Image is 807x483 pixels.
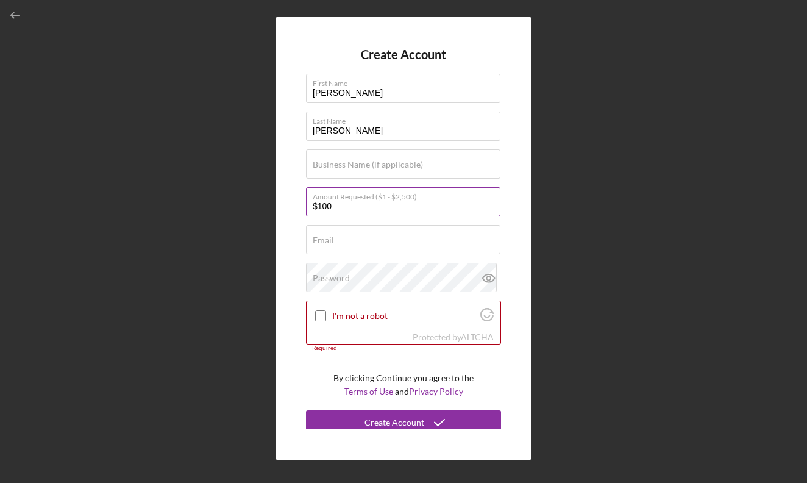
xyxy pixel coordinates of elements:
[313,273,350,283] label: Password
[344,386,393,396] a: Terms of Use
[364,410,424,435] div: Create Account
[413,332,494,342] div: Protected by
[313,235,334,245] label: Email
[333,371,474,399] p: By clicking Continue you agree to the and
[306,345,501,352] div: Required
[461,332,494,342] a: Visit Altcha.org
[361,48,446,62] h4: Create Account
[313,188,500,201] label: Amount Requested ($1 - $2,500)
[313,112,500,126] label: Last Name
[409,386,463,396] a: Privacy Policy
[332,311,477,321] label: I'm not a robot
[306,410,501,435] button: Create Account
[313,74,500,88] label: First Name
[313,160,423,170] label: Business Name (if applicable)
[480,313,494,323] a: Visit Altcha.org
